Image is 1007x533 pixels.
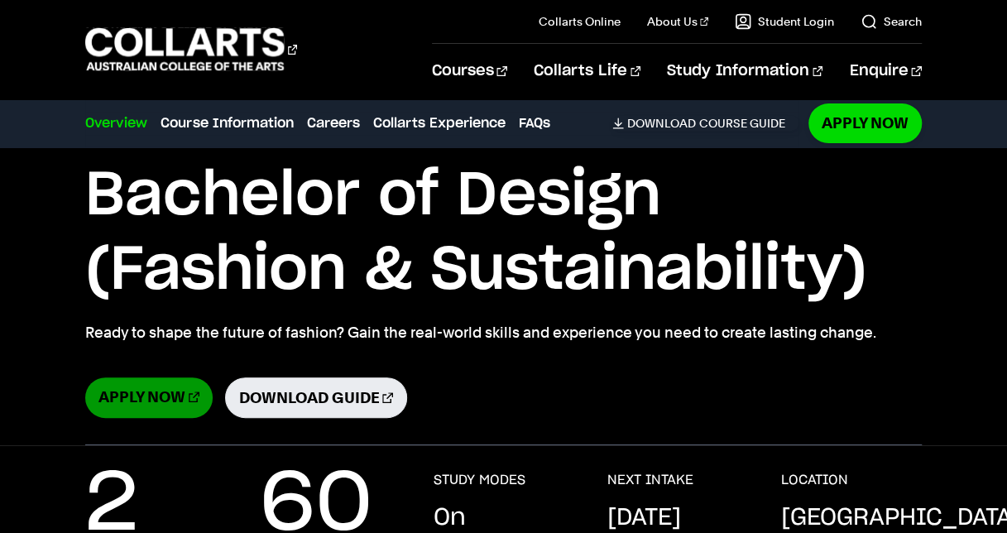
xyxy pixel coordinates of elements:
[372,113,505,133] a: Collarts Experience
[808,103,922,142] a: Apply Now
[534,44,640,98] a: Collarts Life
[781,472,848,488] h3: LOCATION
[627,116,696,131] span: Download
[85,321,921,344] p: Ready to shape the future of fashion? Gain the real-world skills and experience you need to creat...
[85,159,921,308] h1: Bachelor of Design (Fashion & Sustainability)
[225,377,407,418] a: Download Guide
[306,113,359,133] a: Careers
[539,13,621,30] a: Collarts Online
[607,472,693,488] h3: NEXT INTAKE
[85,377,212,418] a: Apply Now
[518,113,549,133] a: FAQs
[161,113,293,133] a: Course Information
[861,13,922,30] a: Search
[647,13,708,30] a: About Us
[432,44,507,98] a: Courses
[849,44,921,98] a: Enquire
[433,472,525,488] h3: STUDY MODES
[85,113,147,133] a: Overview
[667,44,822,98] a: Study Information
[735,13,834,30] a: Student Login
[612,116,798,131] a: DownloadCourse Guide
[85,26,297,73] div: Go to homepage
